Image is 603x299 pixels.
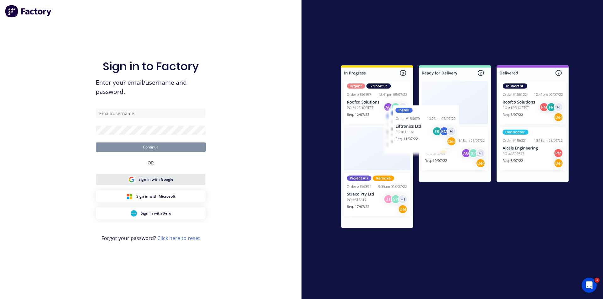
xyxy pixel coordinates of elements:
div: OR [148,152,154,174]
span: Sign in with Microsoft [136,194,176,199]
span: Forgot your password? [101,234,200,242]
img: Xero Sign in [131,210,137,216]
span: 1 [595,278,600,283]
img: Google Sign in [128,176,135,183]
span: Enter your email/username and password. [96,78,206,96]
span: Sign in with Google [139,177,173,182]
input: Email/Username [96,109,206,118]
img: Microsoft Sign in [126,193,133,200]
button: Continue [96,142,206,152]
button: Microsoft Sign inSign in with Microsoft [96,190,206,202]
button: Xero Sign inSign in with Xero [96,207,206,219]
img: Sign in [327,53,583,243]
h1: Sign in to Factory [103,60,199,73]
button: Google Sign inSign in with Google [96,174,206,185]
iframe: Intercom live chat [582,278,597,293]
span: Sign in with Xero [141,211,171,216]
img: Factory [5,5,52,18]
a: Click here to reset [157,235,200,242]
